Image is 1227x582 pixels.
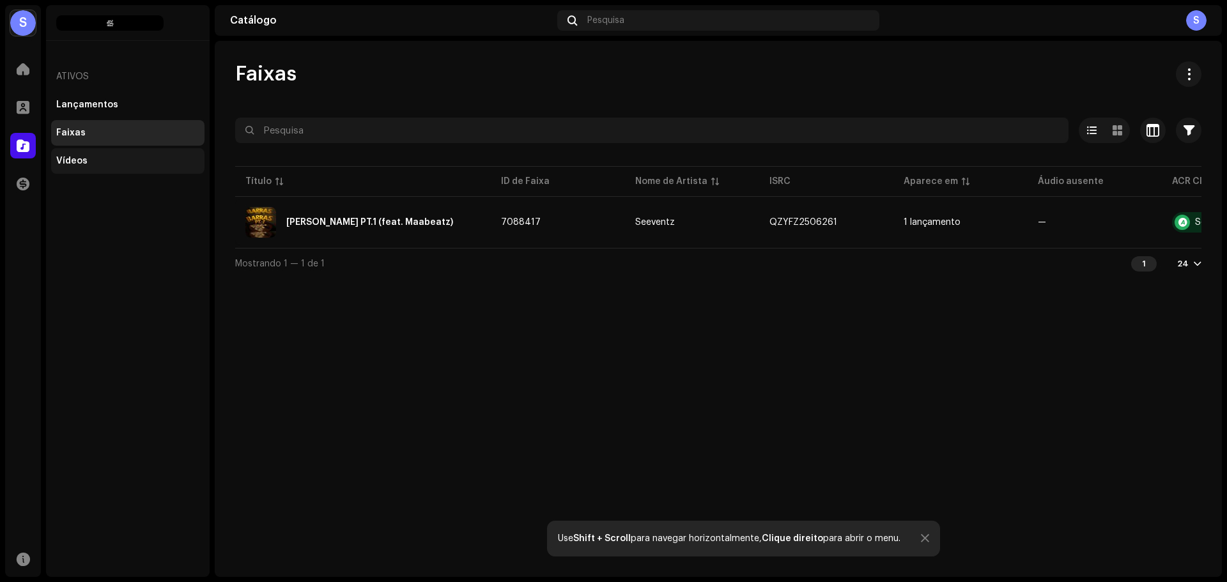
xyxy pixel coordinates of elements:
[51,92,204,118] re-m-nav-item: Lançamentos
[56,100,118,110] div: Lançamentos
[56,156,88,166] div: Vídeos
[235,118,1069,143] input: Pesquisa
[286,218,453,227] div: BARRAS PT.1 (feat. Maabeatz)
[558,533,900,544] div: Use para navegar horizontalmente, para abrir o menu.
[501,218,541,227] span: 7088417
[769,218,837,227] div: QZYFZ2506261
[904,218,1017,227] span: 1 lançamento
[762,534,823,543] strong: Clique direito
[635,218,749,227] span: Seeventz
[904,175,958,188] div: Aparece em
[573,534,631,543] strong: Shift + Scroll
[10,10,36,36] div: S
[230,15,552,26] div: Catálogo
[1177,259,1189,269] div: 24
[904,218,961,227] div: 1 lançamento
[1131,256,1157,272] div: 1
[635,218,675,227] div: Seeventz
[56,128,86,138] div: Faixas
[51,61,204,92] re-a-nav-header: Ativos
[235,259,325,268] span: Mostrando 1 — 1 de 1
[1038,218,1152,227] re-a-table-badge: —
[635,175,707,188] div: Nome de Artista
[51,148,204,174] re-m-nav-item: Vídeos
[245,175,272,188] div: Título
[1186,10,1207,31] div: S
[245,207,276,238] img: b42e38e7-9871-4810-b7a3-c875efc83012
[51,120,204,146] re-m-nav-item: Faixas
[587,15,624,26] span: Pesquisa
[235,61,297,87] span: Faixas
